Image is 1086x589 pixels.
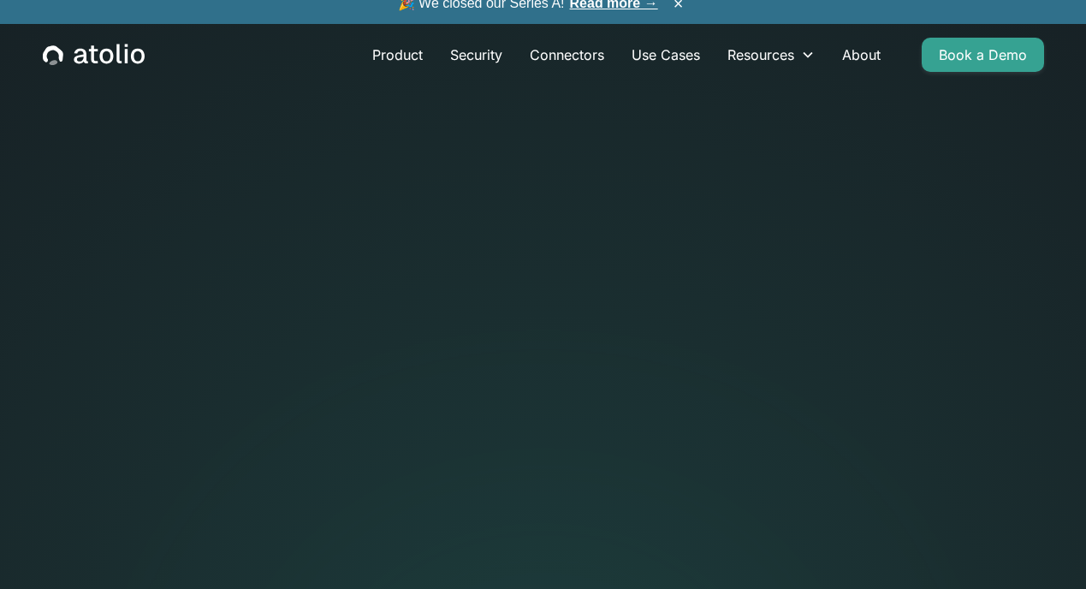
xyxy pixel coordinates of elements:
a: Use Cases [618,38,714,72]
a: Book a Demo [922,38,1044,72]
a: Connectors [516,38,618,72]
a: Security [436,38,516,72]
a: Product [359,38,436,72]
div: Resources [727,45,794,65]
a: About [828,38,894,72]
